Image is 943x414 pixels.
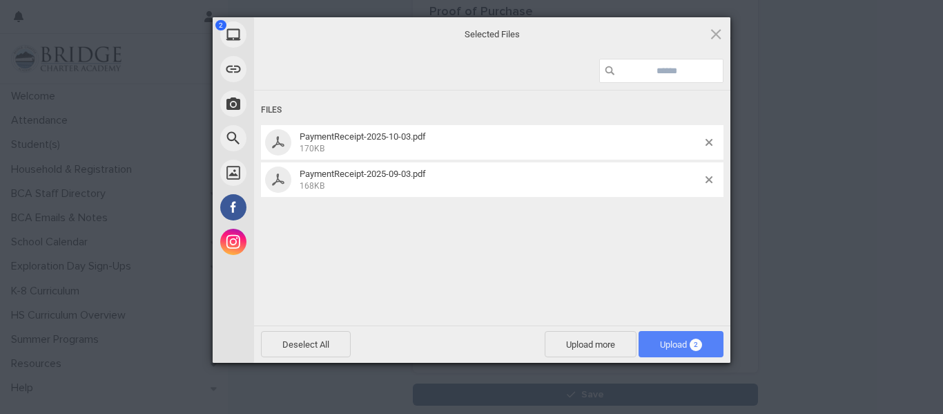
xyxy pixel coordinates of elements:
[213,190,378,225] div: Facebook
[300,144,324,153] span: 170KB
[213,52,378,86] div: Link (URL)
[660,339,702,350] span: Upload
[213,86,378,121] div: Take Photo
[690,339,702,351] span: 2
[300,181,324,191] span: 168KB
[708,26,723,41] span: Click here or hit ESC to close picker
[295,169,706,191] span: PaymentReceipt-2025-09-03.pdf
[545,331,636,357] span: Upload more
[300,169,426,179] span: PaymentReceipt-2025-09-03.pdf
[215,20,226,30] span: 2
[213,156,378,190] div: Unsplash
[639,331,723,357] span: Upload
[213,225,378,259] div: Instagram
[261,331,351,357] span: Deselect All
[261,97,723,123] div: Files
[213,121,378,156] div: Web Search
[354,28,630,40] span: Selected Files
[295,131,706,154] span: PaymentReceipt-2025-10-03.pdf
[300,131,426,142] span: PaymentReceipt-2025-10-03.pdf
[213,17,378,52] div: My Device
